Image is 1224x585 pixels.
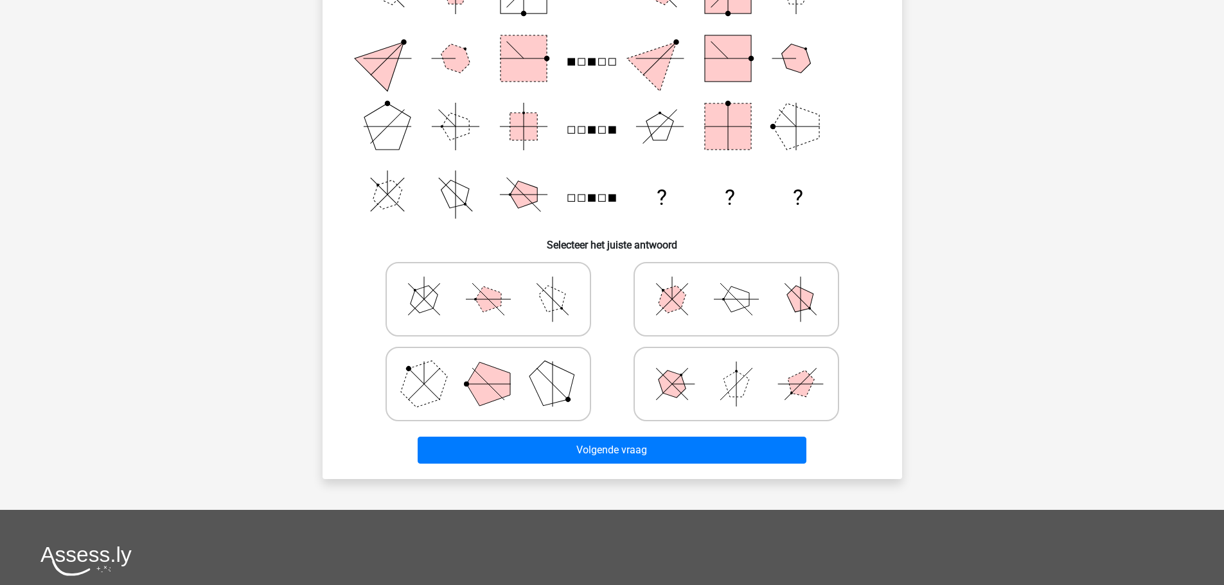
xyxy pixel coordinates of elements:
[343,229,882,251] h6: Selecteer het juiste antwoord
[40,546,132,576] img: Assessly logo
[724,185,734,210] text: ?
[418,437,806,464] button: Volgende vraag
[656,185,666,210] text: ?
[793,185,803,210] text: ?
